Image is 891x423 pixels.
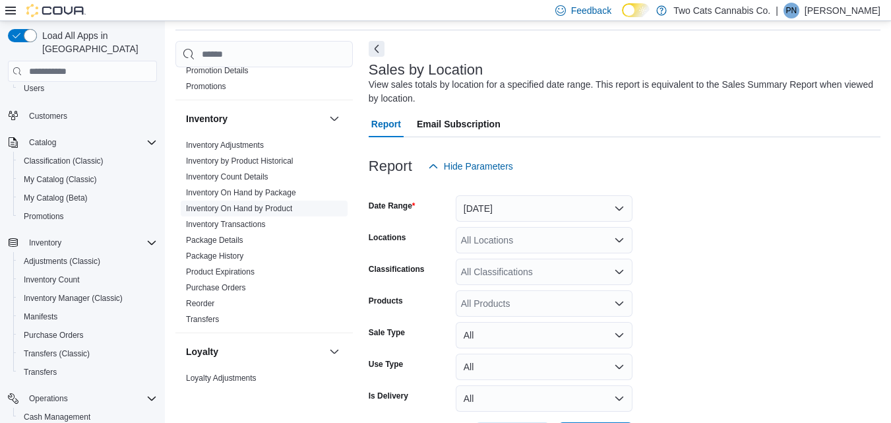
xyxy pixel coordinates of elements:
span: Dark Mode [622,17,623,18]
button: Inventory [326,111,342,127]
span: Classification (Classic) [18,153,157,169]
span: Hide Parameters [444,160,513,173]
a: Inventory by Product Historical [186,156,293,166]
button: Inventory [186,112,324,125]
button: Operations [24,391,73,407]
span: Adjustments (Classic) [18,253,157,269]
button: Customers [3,106,162,125]
a: Adjustments (Classic) [18,253,106,269]
h3: Inventory [186,112,228,125]
a: Purchase Orders [18,327,89,343]
span: Operations [24,391,157,407]
h3: Sales by Location [369,62,483,78]
a: My Catalog (Beta) [18,190,93,206]
span: Transfers [24,367,57,377]
button: My Catalog (Beta) [13,189,162,207]
span: Report [371,111,401,137]
a: Purchase Orders [186,283,246,292]
label: Classifications [369,264,425,275]
span: Purchase Orders [186,282,246,293]
button: [DATE] [456,195,632,222]
span: Transfers (Classic) [18,346,157,362]
a: Product Expirations [186,267,255,277]
button: Purchase Orders [13,326,162,344]
label: Locations [369,232,406,243]
p: Two Cats Cannabis Co. [673,3,770,18]
label: Is Delivery [369,391,408,401]
span: PN [786,3,797,18]
a: Loyalty Adjustments [186,374,257,383]
span: Purchase Orders [24,330,84,341]
span: Inventory Manager (Classic) [18,290,157,306]
a: Manifests [18,309,63,325]
span: Customers [29,111,67,121]
a: Promotions [18,209,69,224]
span: Manifests [24,311,57,322]
span: Feedback [571,4,611,17]
label: Use Type [369,359,403,370]
a: Classification (Classic) [18,153,109,169]
span: My Catalog (Classic) [18,172,157,187]
div: View sales totals by location for a specified date range. This report is equivalent to the Sales ... [369,78,874,106]
span: Transfers (Classic) [24,348,90,359]
span: Package History [186,251,243,261]
span: Promotions [24,211,64,222]
button: Inventory [3,234,162,252]
button: Inventory Count [13,271,162,289]
span: Inventory Count [24,275,80,285]
a: Transfers (Classic) [18,346,95,362]
a: Customers [24,108,73,124]
a: Users [18,81,49,96]
span: Inventory Count [18,272,157,288]
span: Inventory Manager (Classic) [24,293,123,304]
img: Cova [26,4,86,17]
a: Inventory Count [18,272,85,288]
a: Promotions [186,82,226,91]
span: Catalog [24,135,157,150]
span: Promotions [186,81,226,92]
span: Operations [29,393,68,404]
button: Open list of options [614,267,625,277]
span: Inventory [24,235,157,251]
button: Inventory [24,235,67,251]
a: Promotion Details [186,66,249,75]
h3: Loyalty [186,345,218,358]
a: Inventory On Hand by Product [186,204,292,213]
p: [PERSON_NAME] [805,3,880,18]
button: Promotions [13,207,162,226]
a: Inventory Manager (Classic) [18,290,128,306]
button: Operations [3,389,162,408]
input: Dark Mode [622,3,650,17]
button: All [456,385,632,412]
span: My Catalog (Beta) [18,190,157,206]
span: Catalog [29,137,56,148]
button: Next [369,41,384,57]
button: Hide Parameters [423,153,518,179]
button: Users [13,79,162,98]
button: Catalog [24,135,61,150]
span: Inventory Count Details [186,172,268,182]
button: My Catalog (Classic) [13,170,162,189]
span: Purchase Orders [18,327,157,343]
a: Inventory On Hand by Package [186,188,296,197]
label: Date Range [369,201,415,211]
button: All [456,322,632,348]
span: Transfers [186,314,219,325]
span: Email Subscription [417,111,501,137]
button: Catalog [3,133,162,152]
span: My Catalog (Beta) [24,193,88,203]
span: Cash Management [24,412,90,422]
span: Inventory On Hand by Package [186,187,296,198]
a: Inventory Adjustments [186,141,264,150]
a: Package Details [186,236,243,245]
span: Product Expirations [186,267,255,277]
p: | [776,3,778,18]
div: Loyalty [175,370,353,407]
button: Adjustments (Classic) [13,252,162,271]
button: Inventory Manager (Classic) [13,289,162,308]
a: Inventory Transactions [186,220,266,229]
label: Sale Type [369,327,405,338]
